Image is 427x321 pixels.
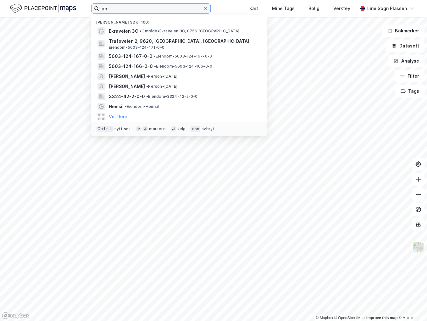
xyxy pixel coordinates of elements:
span: Eiendom • 5603-124-166-0-0 [154,64,212,69]
div: Mine Tags [272,5,295,12]
button: Datasett [386,40,424,52]
a: Improve this map [366,316,397,320]
span: 5603-124-166-0-0 [109,63,153,70]
span: • [125,104,127,109]
div: avbryt [202,126,214,131]
div: [PERSON_NAME] søk (100) [91,15,267,26]
div: Line Sogn Plassen [367,5,407,12]
span: [PERSON_NAME] [109,83,145,90]
div: markere [149,126,165,131]
span: Eiendom • 5603-124-167-0-0 [154,54,212,59]
button: Filter [394,70,424,82]
span: 5603-124-167-0-0 [109,53,152,60]
div: Kart [249,5,258,12]
span: • [154,64,156,69]
div: nytt søk [114,126,131,131]
input: Søk på adresse, matrikkel, gårdeiere, leietakere eller personer [99,4,203,13]
img: logo.f888ab2527a4732fd821a326f86c7f29.svg [10,3,76,14]
span: 3324-42-2-0-0 [109,93,145,100]
div: Kontrollprogram for chat [396,291,427,321]
a: OpenStreetMap [334,316,365,320]
span: • [154,54,156,58]
div: Verktøy [333,5,350,12]
iframe: Chat Widget [396,291,427,321]
span: Person • [DATE] [146,84,177,89]
button: Vis flere [109,113,127,120]
span: Eiendom • 5603-124-171-0-0 [109,45,164,50]
div: Ctrl + k [96,126,113,132]
span: Person • [DATE] [146,74,177,79]
span: • [146,74,148,79]
span: Eiendom • 3324-42-2-0-0 [146,94,197,99]
div: Bolig [308,5,319,12]
span: • [146,84,148,89]
span: Hemsil [109,103,124,110]
button: Bokmerker [382,25,424,37]
span: [PERSON_NAME] [109,73,145,80]
span: Eiendom • Hemsil [125,104,159,109]
span: Ekraveien 3C [109,27,138,35]
button: Analyse [388,55,424,67]
span: • [140,29,141,33]
a: Mapbox homepage [2,312,30,319]
span: Trafoveien 2, 9620, [GEOGRAPHIC_DATA], [GEOGRAPHIC_DATA] [109,37,260,45]
div: esc [191,126,200,132]
a: Mapbox [316,316,333,320]
span: • [146,94,148,99]
img: Z [412,241,424,253]
button: Tags [395,85,424,97]
div: velg [177,126,186,131]
span: Område • Ekraveien 3C, 0756 [GEOGRAPHIC_DATA] [140,29,239,34]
